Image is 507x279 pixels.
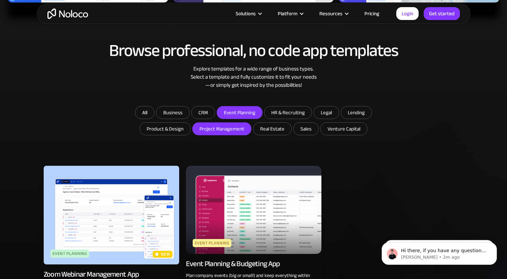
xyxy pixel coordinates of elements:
a: Get started [424,7,460,20]
div: Event Planning [50,250,89,258]
p: new [161,251,170,258]
div: Explore templates for a wide range of business types. Select a template and fully customize it to... [44,65,464,89]
div: Zoom Webinar Management App [44,270,139,279]
div: Platform [278,9,297,18]
div: Resources [319,9,342,18]
div: Solutions [227,9,269,18]
div: Resources [311,9,356,18]
div: Event Planning [193,239,232,247]
div: Platform [269,9,311,18]
h2: Browse professional, no code app templates [44,41,464,60]
form: Email Form [118,106,389,137]
iframe: Intercom notifications message [372,228,507,276]
a: Login [396,7,419,20]
a: Pricing [356,9,388,18]
a: All [135,106,154,119]
div: Event Planning & Budgeting App [186,259,280,268]
div: Solutions [236,9,256,18]
a: home [47,8,88,19]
